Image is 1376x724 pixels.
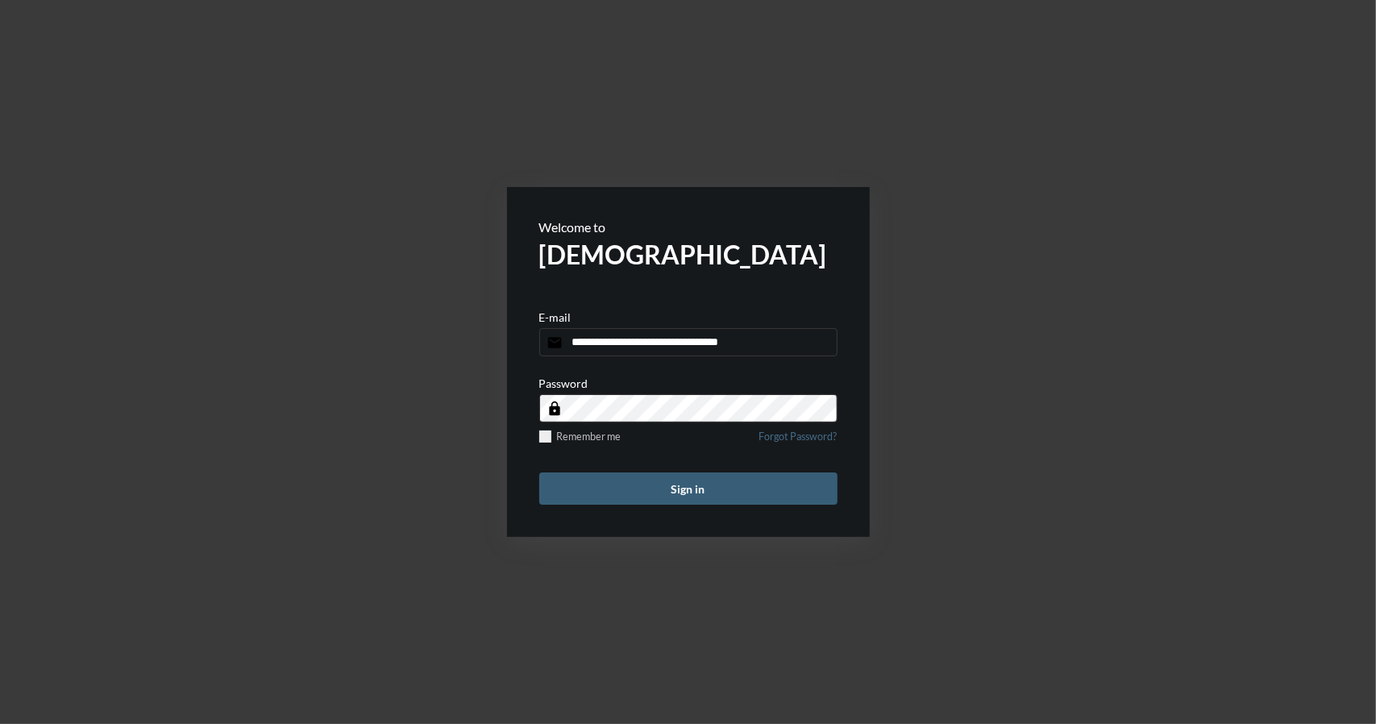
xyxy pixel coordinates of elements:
[539,310,572,324] p: E-mail
[539,377,588,390] p: Password
[759,431,838,452] a: Forgot Password?
[539,219,838,235] p: Welcome to
[539,431,621,443] label: Remember me
[539,239,838,270] h2: [DEMOGRAPHIC_DATA]
[539,472,838,505] button: Sign in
